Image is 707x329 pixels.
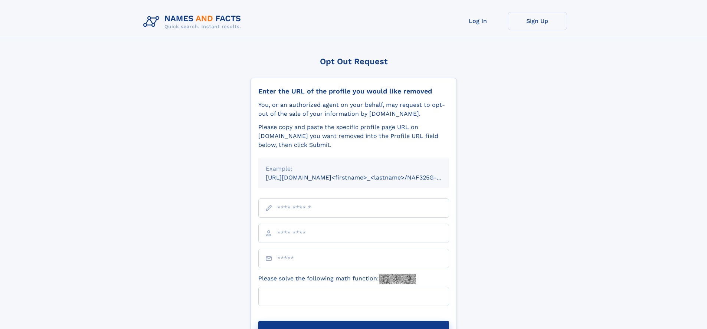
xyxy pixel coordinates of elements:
[266,174,463,181] small: [URL][DOMAIN_NAME]<firstname>_<lastname>/NAF325G-xxxxxxxx
[258,101,449,118] div: You, or an authorized agent on your behalf, may request to opt-out of the sale of your informatio...
[140,12,247,32] img: Logo Names and Facts
[251,57,457,66] div: Opt Out Request
[258,123,449,149] div: Please copy and paste the specific profile page URL on [DOMAIN_NAME] you want removed into the Pr...
[258,274,416,284] label: Please solve the following math function:
[258,87,449,95] div: Enter the URL of the profile you would like removed
[266,164,442,173] div: Example:
[508,12,567,30] a: Sign Up
[448,12,508,30] a: Log In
